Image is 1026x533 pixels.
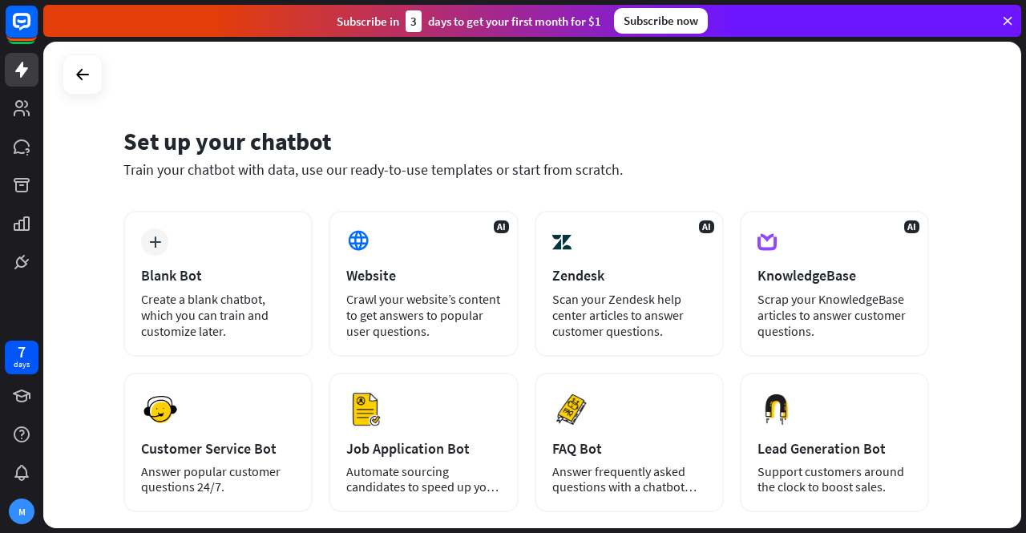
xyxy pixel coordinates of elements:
[614,8,708,34] div: Subscribe now
[18,345,26,359] div: 7
[337,10,601,32] div: Subscribe in days to get your first month for $1
[9,499,34,524] div: M
[14,359,30,370] div: days
[406,10,422,32] div: 3
[5,341,38,374] a: 7 days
